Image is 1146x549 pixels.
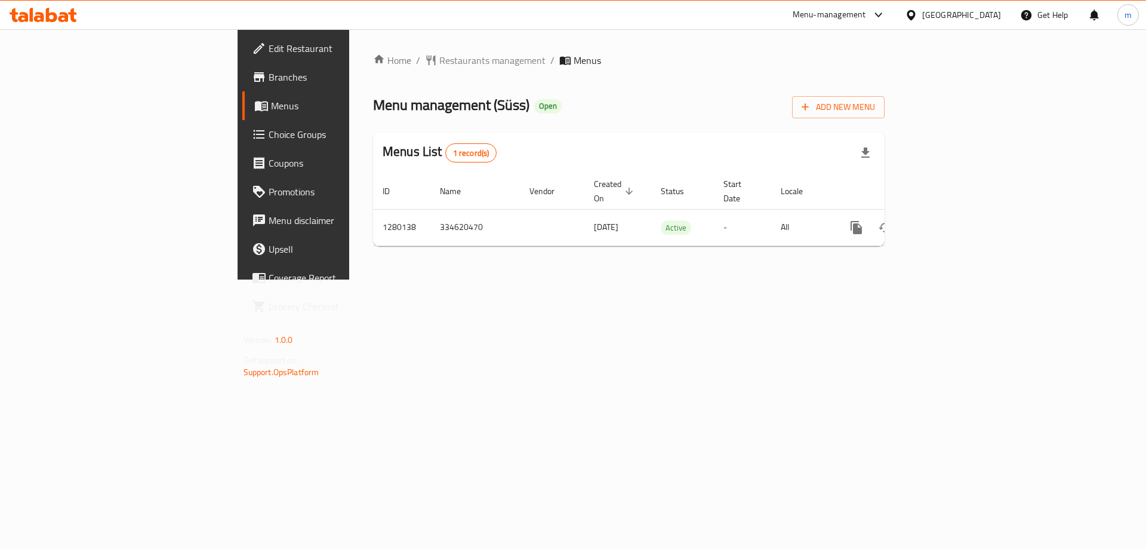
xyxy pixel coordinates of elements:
[781,184,818,198] span: Locale
[529,184,570,198] span: Vendor
[242,177,429,206] a: Promotions
[446,148,497,159] span: 1 record(s)
[242,63,429,91] a: Branches
[842,213,871,242] button: more
[723,177,757,206] span: Start Date
[922,8,1001,22] div: [GEOGRAPHIC_DATA]
[244,332,273,348] span: Version:
[271,99,420,113] span: Menus
[445,143,497,162] div: Total records count
[439,53,546,68] span: Restaurants management
[242,206,429,235] a: Menu disclaimer
[771,209,833,246] td: All
[269,156,420,170] span: Coupons
[425,53,546,68] a: Restaurants management
[269,185,420,199] span: Promotions
[1125,8,1132,22] span: m
[793,8,866,22] div: Menu-management
[383,143,497,162] h2: Menus List
[244,364,319,380] a: Support.OpsPlatform
[269,271,420,285] span: Coverage Report
[871,213,899,242] button: Change Status
[275,332,293,348] span: 1.0.0
[430,209,520,246] td: 334620470
[269,41,420,56] span: Edit Restaurant
[373,173,966,246] table: enhanced table
[373,53,885,68] nav: breadcrumb
[440,184,476,198] span: Name
[242,149,429,177] a: Coupons
[244,352,298,368] span: Get support on:
[661,221,691,235] span: Active
[383,184,405,198] span: ID
[242,292,429,321] a: Grocery Checklist
[242,235,429,263] a: Upsell
[851,139,880,167] div: Export file
[661,220,691,235] div: Active
[269,213,420,228] span: Menu disclaimer
[269,70,420,84] span: Branches
[269,127,420,142] span: Choice Groups
[269,299,420,314] span: Grocery Checklist
[594,177,637,206] span: Created On
[661,184,700,198] span: Status
[534,99,562,114] div: Open
[242,34,429,63] a: Edit Restaurant
[269,242,420,256] span: Upsell
[594,219,618,235] span: [DATE]
[242,91,429,120] a: Menus
[534,101,562,111] span: Open
[373,91,529,118] span: Menu management ( Süss )
[833,173,966,210] th: Actions
[242,263,429,292] a: Coverage Report
[574,53,601,68] span: Menus
[242,120,429,149] a: Choice Groups
[802,100,875,115] span: Add New Menu
[792,96,885,118] button: Add New Menu
[714,209,771,246] td: -
[550,53,554,68] li: /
